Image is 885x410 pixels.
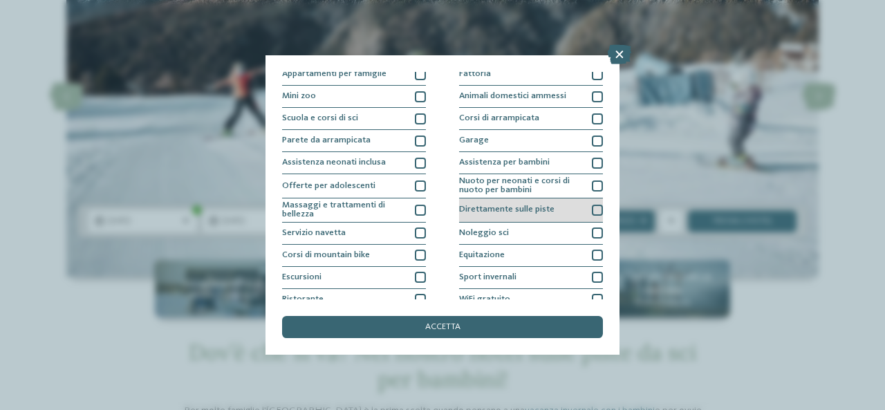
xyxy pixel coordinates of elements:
[282,295,324,304] span: Ristorante
[459,92,566,101] span: Animali domestici ammessi
[282,201,407,219] span: Massaggi e trattamenti di bellezza
[459,295,510,304] span: WiFi gratuito
[459,273,516,282] span: Sport invernali
[459,177,584,195] span: Nuoto per neonati e corsi di nuoto per bambini
[425,323,460,332] span: accetta
[459,114,539,123] span: Corsi di arrampicata
[282,158,386,167] span: Assistenza neonati inclusa
[282,182,375,191] span: Offerte per adolescenti
[459,229,509,238] span: Noleggio sci
[282,229,346,238] span: Servizio navetta
[459,70,491,79] span: Fattoria
[459,136,489,145] span: Garage
[459,251,505,260] span: Equitazione
[459,205,555,214] span: Direttamente sulle piste
[282,92,316,101] span: Mini zoo
[282,251,370,260] span: Corsi di mountain bike
[282,114,358,123] span: Scuola e corsi di sci
[459,158,550,167] span: Assistenza per bambini
[282,70,386,79] span: Appartamenti per famiglie
[282,273,322,282] span: Escursioni
[282,136,371,145] span: Parete da arrampicata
